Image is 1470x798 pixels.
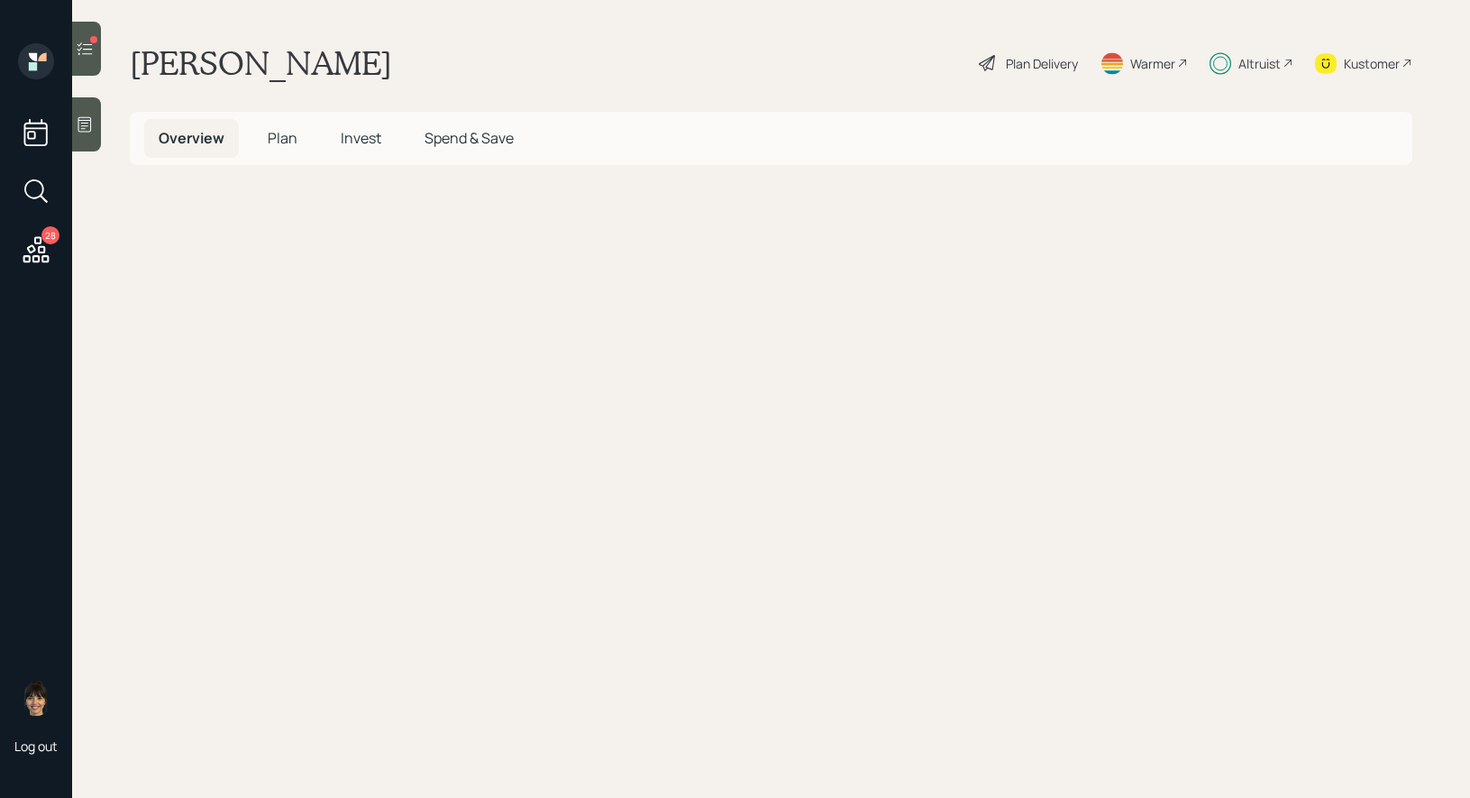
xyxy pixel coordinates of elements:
[268,128,297,148] span: Plan
[425,128,514,148] span: Spend & Save
[1006,54,1078,73] div: Plan Delivery
[1238,54,1281,73] div: Altruist
[18,680,54,716] img: treva-nostdahl-headshot.png
[14,738,58,755] div: Log out
[159,128,224,148] span: Overview
[41,226,59,244] div: 28
[1344,54,1400,73] div: Kustomer
[1130,54,1175,73] div: Warmer
[341,128,381,148] span: Invest
[130,43,392,83] h1: [PERSON_NAME]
